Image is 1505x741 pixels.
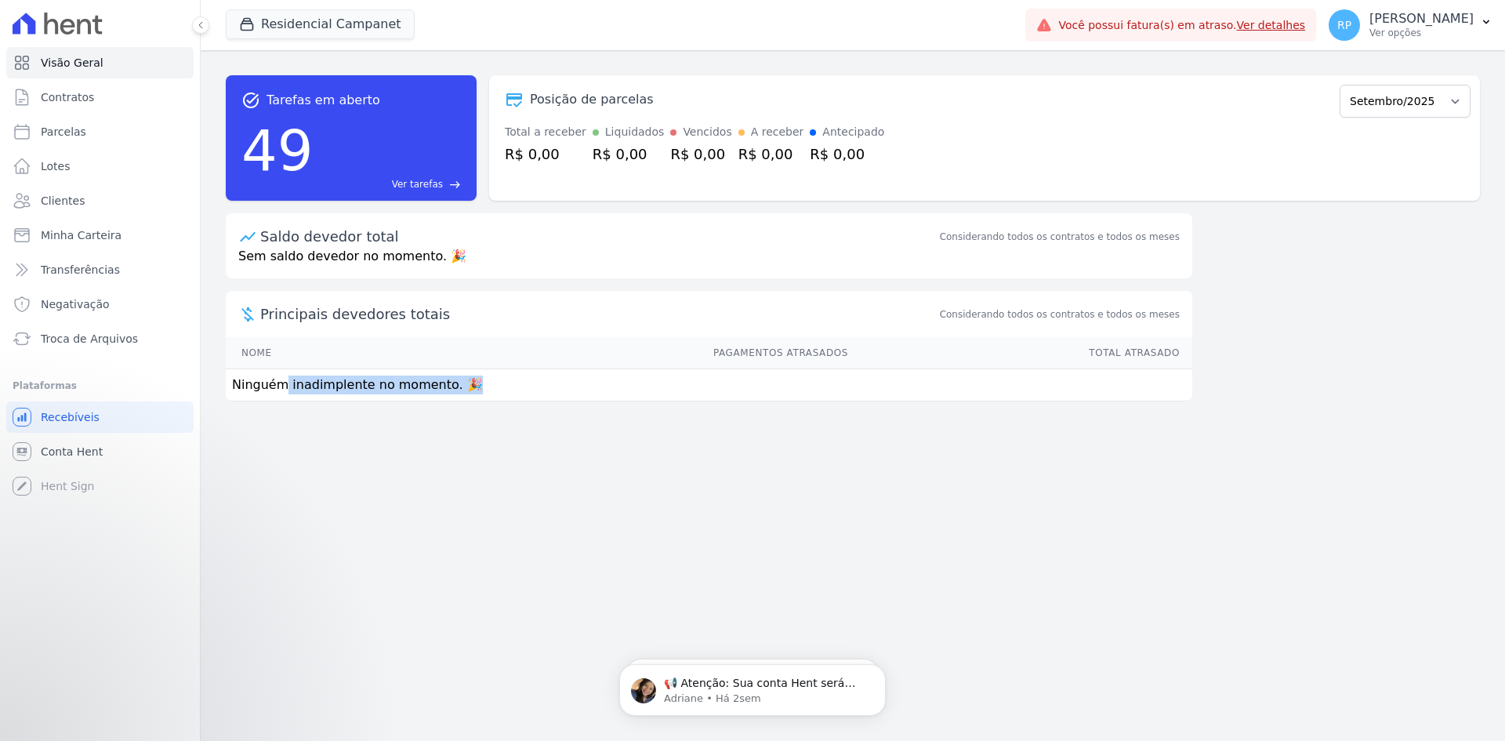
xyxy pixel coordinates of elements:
[683,124,731,140] div: Vencidos
[810,143,884,165] div: R$ 0,00
[41,262,120,278] span: Transferências
[449,179,461,191] span: east
[241,91,260,110] span: task_alt
[1337,20,1351,31] span: RP
[6,116,194,147] a: Parcelas
[1369,11,1474,27] p: [PERSON_NAME]
[664,45,866,60] p: 📢 Atenção: Sua conta Hent será migrada para a Conta Arke! Estamos trazendo para você uma nova con...
[226,247,1192,278] p: Sem saldo devedor no momento. 🎉
[13,376,187,395] div: Plataformas
[6,289,194,320] a: Negativação
[6,185,194,216] a: Clientes
[398,337,849,369] th: Pagamentos Atrasados
[6,82,194,113] a: Contratos
[505,143,586,165] div: R$ 0,00
[241,110,314,191] div: 49
[6,436,194,467] a: Conta Hent
[6,220,194,251] a: Minha Carteira
[41,124,86,140] span: Parcelas
[226,369,1192,401] td: Ninguém inadimplente no momento. 🎉
[605,124,665,140] div: Liquidados
[530,90,654,109] div: Posição de parcelas
[41,158,71,174] span: Lotes
[226,9,415,39] button: Residencial Campanet
[670,143,731,165] div: R$ 0,00
[392,177,443,191] span: Ver tarefas
[6,151,194,182] a: Lotes
[6,254,194,285] a: Transferências
[1316,3,1505,47] button: RP [PERSON_NAME] Ver opções
[1058,17,1305,34] span: Você possui fatura(s) em atraso.
[593,143,665,165] div: R$ 0,00
[41,296,110,312] span: Negativação
[41,89,94,105] span: Contratos
[41,193,85,209] span: Clientes
[41,409,100,425] span: Recebíveis
[226,337,398,369] th: Nome
[6,47,194,78] a: Visão Geral
[320,177,461,191] a: Ver tarefas east
[505,124,586,140] div: Total a receber
[41,331,138,347] span: Troca de Arquivos
[738,143,804,165] div: R$ 0,00
[6,323,194,354] a: Troca de Arquivos
[664,60,866,74] p: Message from Adriane, sent Há 2sem
[940,307,1180,321] span: Considerando todos os contratos e todos os meses
[1237,19,1306,31] a: Ver detalhes
[41,55,103,71] span: Visão Geral
[41,444,103,459] span: Conta Hent
[631,47,656,72] img: Profile image for Adriane
[849,337,1192,369] th: Total Atrasado
[267,91,380,110] span: Tarefas em aberto
[751,124,804,140] div: A receber
[6,401,194,433] a: Recebíveis
[822,124,884,140] div: Antecipado
[619,33,886,85] div: message notification from Adriane, Há 2sem. 📢 Atenção: Sua conta Hent será migrada para a Conta A...
[260,303,937,325] span: Principais devedores totais
[260,226,937,247] div: Saldo devedor total
[1369,27,1474,39] p: Ver opções
[940,230,1180,244] div: Considerando todos os contratos e todos os meses
[41,227,121,243] span: Minha Carteira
